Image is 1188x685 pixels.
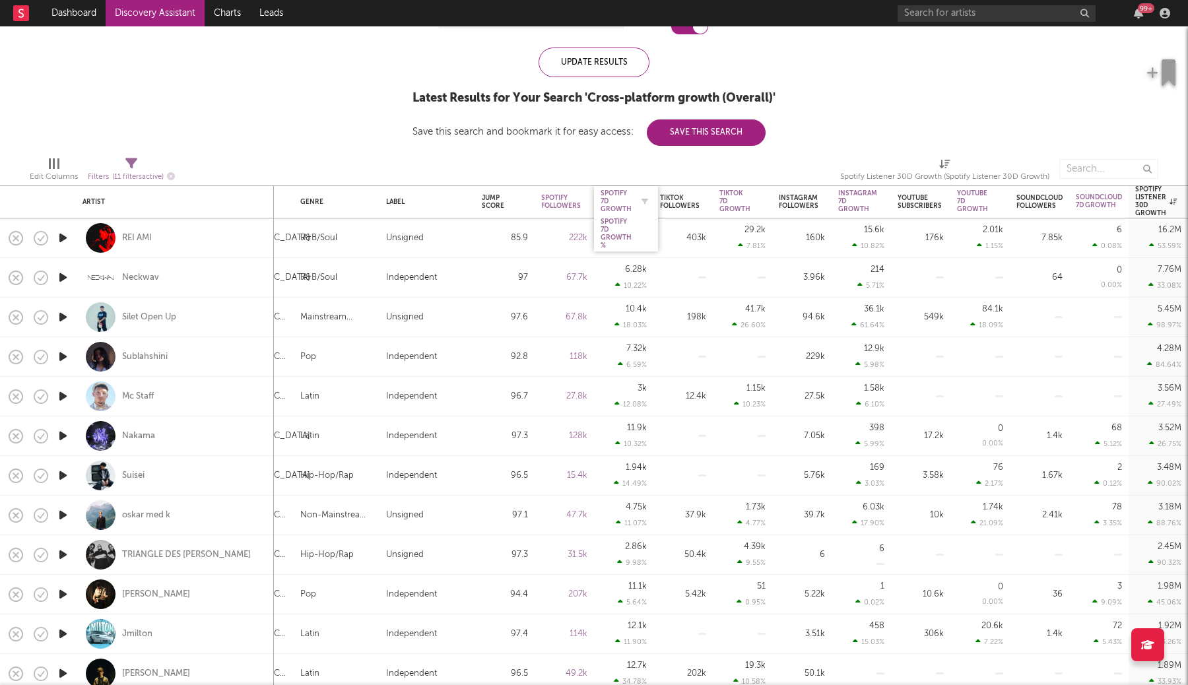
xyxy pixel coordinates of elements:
div: 84.64 % [1147,360,1181,369]
div: 12.7k [627,661,647,670]
div: YouTube Subscribers [898,194,942,210]
div: 2 [1117,463,1122,472]
div: 96.7 [482,389,528,405]
div: 128k [541,428,587,444]
div: 88.76 % [1148,519,1181,527]
div: 4.75k [626,503,647,511]
div: 41.7k [745,305,766,313]
div: 214 [871,265,884,274]
div: 16.2M [1158,226,1181,234]
div: 36 [1016,587,1063,603]
div: Mainstream Electronic [300,310,373,325]
div: 3.35 % [1094,519,1122,527]
div: 76 [993,463,1003,472]
div: 118k [541,349,587,365]
div: 1.4k [1016,626,1063,642]
div: 2.17 % [976,479,1003,488]
div: 5.99 % [855,440,884,448]
div: Silet Open Up [122,311,176,323]
div: 3.18M [1158,503,1181,511]
div: 33.08 % [1148,281,1181,290]
div: Genre [300,198,366,206]
div: 12.9k [864,344,884,353]
div: 4.28M [1157,344,1181,353]
div: 10k [898,507,944,523]
div: 47.7k [541,507,587,523]
div: Unsigned [386,507,424,523]
div: 114k [541,626,587,642]
div: Spotify 7D Growth % [601,218,632,249]
div: 3.96k [779,270,825,286]
div: 10.6k [898,587,944,603]
div: 90.32 % [1148,558,1181,567]
a: Jmilton [122,628,152,640]
div: oskar med k [122,509,170,521]
div: 5.22k [779,587,825,603]
div: Tiktok 7D Growth [719,189,750,213]
div: 18.03 % [614,321,647,329]
div: Latest Results for Your Search ' Cross-platform growth (Overall) ' [412,90,775,106]
div: 6.28k [625,265,647,274]
div: 29.2k [744,226,766,234]
div: 6.59 % [618,360,647,369]
div: Independent [386,349,437,365]
div: Instagram 7D Growth [838,189,877,213]
div: 23.26 % [1149,637,1181,646]
div: 0.08 % [1092,242,1122,250]
div: 11.07 % [616,519,647,527]
div: 50.4k [660,547,706,563]
div: 27.8k [541,389,587,405]
div: Unsigned [386,547,424,563]
div: 222k [541,230,587,246]
div: 5.64 % [618,598,647,606]
div: 19.3k [745,661,766,670]
div: 27.49 % [1148,400,1181,408]
a: Suisei [122,470,145,482]
div: 198k [660,310,706,325]
div: Hip-Hop/Rap [300,547,354,563]
div: 98.97 % [1148,321,1181,329]
div: Update Results [539,48,649,77]
div: Spotify Followers [541,194,581,210]
div: 0.12 % [1094,479,1122,488]
div: Independent [386,666,437,682]
a: Neckwav [122,272,159,284]
div: 97.1 [482,507,528,523]
div: 97.4 [482,626,528,642]
a: Mc Staff [122,391,154,403]
div: 10.23 % [734,400,766,408]
div: Independent [386,428,437,444]
div: Spotify 7D Growth [601,189,632,213]
div: 1.15 % [977,242,1003,250]
div: 3 [1117,582,1122,591]
div: 0.00 % [1101,282,1122,289]
div: 21.09 % [971,519,1003,527]
div: 0.00 % [982,440,1003,447]
div: 1.73k [746,503,766,511]
div: Independent [386,626,437,642]
div: 3.58k [898,468,944,484]
div: Sublahshini [122,351,168,363]
div: Pop [300,349,316,365]
div: 1.92M [1158,622,1181,630]
div: 92.8 [482,349,528,365]
div: 12.4k [660,389,706,405]
a: [PERSON_NAME] [122,589,190,601]
div: Filters(11 filters active) [88,152,175,191]
div: 45.06 % [1148,598,1181,606]
a: Nakama [122,430,155,442]
div: 4.77 % [737,519,766,527]
div: Latin [300,626,319,642]
div: 67.8k [541,310,587,325]
div: Unsigned [386,310,424,325]
div: 85.9 [482,230,528,246]
span: ( 11 filters active) [112,174,164,181]
div: 10.32 % [615,440,647,448]
div: 7.81 % [738,242,766,250]
div: 1.98M [1158,582,1181,591]
div: 0 [998,583,1003,591]
div: 78 [1112,503,1122,511]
